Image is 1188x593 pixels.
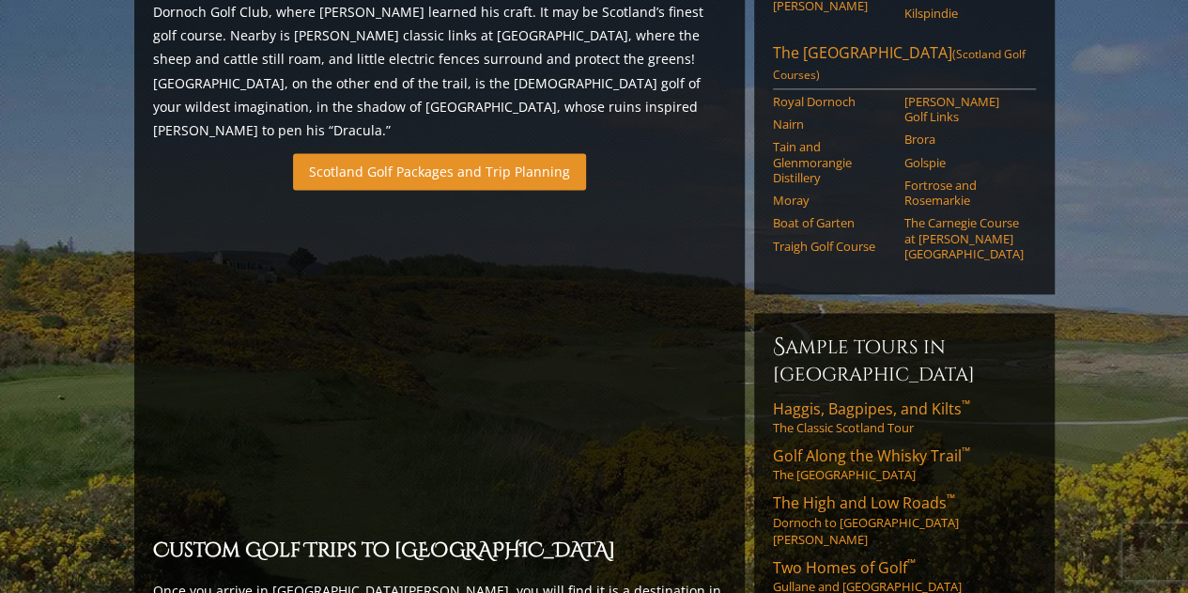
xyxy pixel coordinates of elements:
sup: ™ [962,397,970,413]
sup: ™ [947,491,955,507]
sup: ™ [962,444,970,460]
a: Tain and Glenmorangie Distillery [773,139,892,185]
a: Traigh Golf Course [773,239,892,254]
a: Boat of Garten [773,215,892,230]
span: Haggis, Bagpipes, and Kilts [773,398,970,419]
h6: Sample Tours in [GEOGRAPHIC_DATA] [773,332,1036,387]
iframe: Sir-Nick-favorite-Open-Rota-Venues [153,201,726,523]
span: The High and Low Roads [773,492,955,513]
a: The Carnegie Course at [PERSON_NAME][GEOGRAPHIC_DATA] [904,215,1024,261]
a: Golf Along the Whisky Trail™The [GEOGRAPHIC_DATA] [773,445,1036,483]
a: The High and Low Roads™Dornoch to [GEOGRAPHIC_DATA][PERSON_NAME] [773,492,1036,547]
a: Kilspindie [904,6,1024,21]
a: Nairn [773,117,892,132]
a: Fortrose and Rosemarkie [904,178,1024,209]
a: Royal Dornoch [773,94,892,109]
a: Scotland Golf Packages and Trip Planning [293,153,586,190]
span: Two Homes of Golf [773,556,916,577]
a: Moray [773,193,892,208]
sup: ™ [907,554,916,570]
h2: Custom Golf Trips to [GEOGRAPHIC_DATA] [153,535,726,567]
span: Golf Along the Whisky Trail [773,445,970,466]
a: Golspie [904,155,1024,170]
span: (Scotland Golf Courses) [773,46,1026,83]
a: [PERSON_NAME] Golf Links [904,94,1024,125]
a: The [GEOGRAPHIC_DATA](Scotland Golf Courses) [773,42,1036,89]
a: Brora [904,132,1024,147]
a: Haggis, Bagpipes, and Kilts™The Classic Scotland Tour [773,398,1036,436]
